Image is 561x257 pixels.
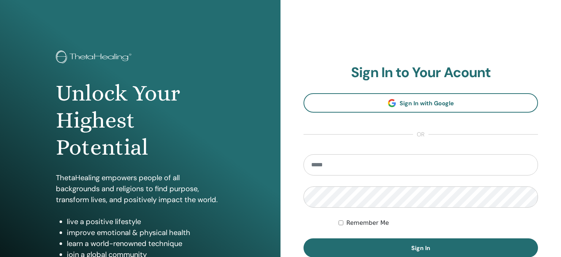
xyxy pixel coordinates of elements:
[346,219,389,227] label: Remember Me
[304,93,538,113] a: Sign In with Google
[413,130,428,139] span: or
[56,80,225,161] h1: Unlock Your Highest Potential
[67,216,225,227] li: live a positive lifestyle
[67,238,225,249] li: learn a world-renowned technique
[304,64,538,81] h2: Sign In to Your Acount
[339,219,538,227] div: Keep me authenticated indefinitely or until I manually logout
[400,99,454,107] span: Sign In with Google
[67,227,225,238] li: improve emotional & physical health
[56,172,225,205] p: ThetaHealing empowers people of all backgrounds and religions to find purpose, transform lives, a...
[411,244,430,252] span: Sign In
